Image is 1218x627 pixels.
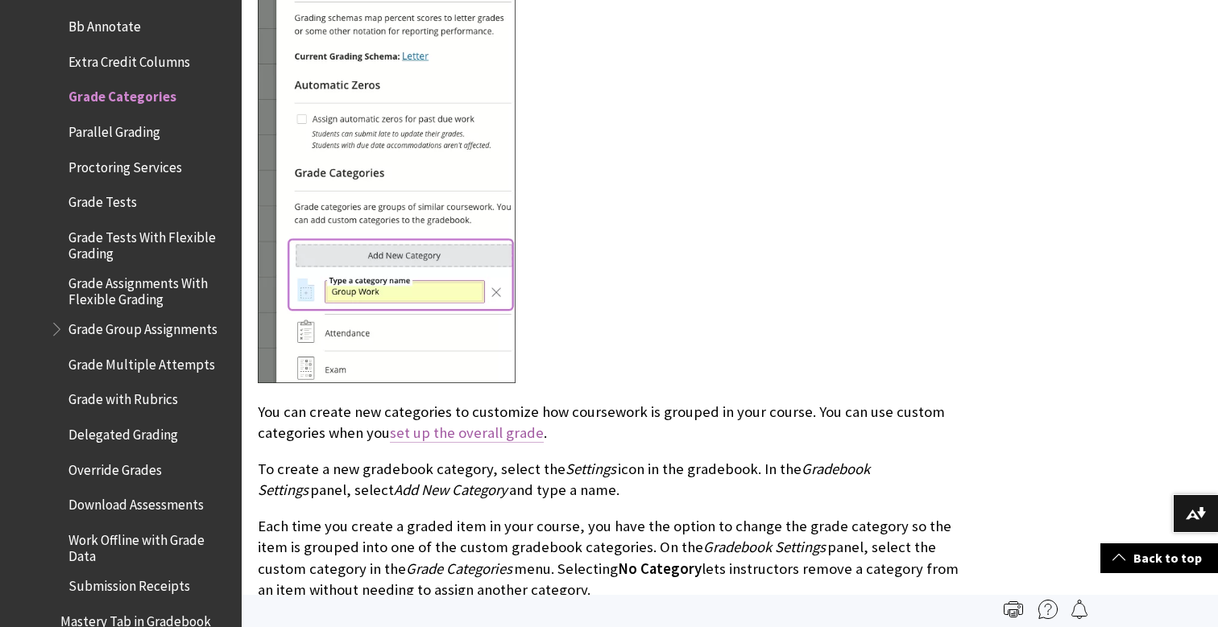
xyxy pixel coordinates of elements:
[68,270,230,307] span: Grade Assignments With Flexible Grading
[68,224,230,262] span: Grade Tests With Flexible Grading
[258,402,963,443] p: You can create new categories to customize how coursework is grouped in your course. You can use ...
[68,492,204,514] span: Download Assessments
[68,118,160,140] span: Parallel Grading
[703,538,826,556] span: Gradebook Settings
[1038,600,1058,619] img: More help
[394,481,507,499] span: Add New Category
[406,559,512,578] span: Grade Categories
[68,572,190,594] span: Submission Receipts
[68,456,162,478] span: Override Grades
[68,316,217,337] span: Grade Group Assignments
[565,460,616,478] span: Settings
[68,83,176,105] span: Grade Categories
[68,421,178,443] span: Delegated Grading
[1004,600,1023,619] img: Print
[1100,543,1218,573] a: Back to top
[68,386,178,408] span: Grade with Rubrics
[68,13,141,35] span: Bb Annotate
[68,48,190,70] span: Extra Credit Columns
[390,423,544,443] a: set up the overall grade
[258,516,963,600] p: Each time you create a graded item in your course, you have the option to change the grade catego...
[68,154,182,175] span: Proctoring Services
[618,559,702,578] span: No Category
[68,526,230,564] span: Work Offline with Grade Data
[1070,600,1089,619] img: Follow this page
[68,351,215,373] span: Grade Multiple Attempts
[68,188,137,210] span: Grade Tests
[258,459,963,501] p: To create a new gradebook category, select the icon in the gradebook. In the panel, select and ty...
